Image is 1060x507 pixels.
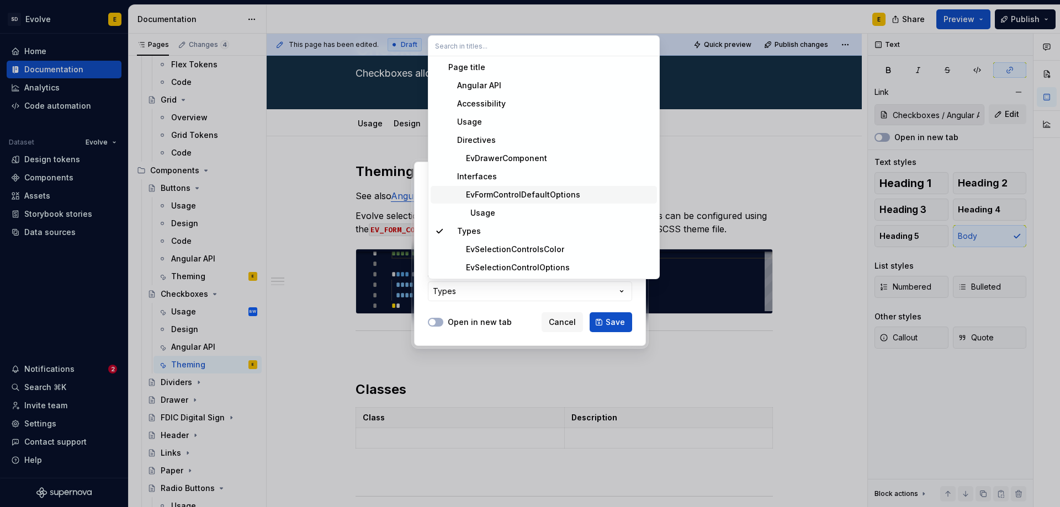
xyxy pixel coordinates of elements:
div: Angular API [448,80,501,91]
div: Accessibility [448,98,506,109]
div: Search in titles... [428,56,659,279]
div: EvFormControlDefaultOptions [448,189,580,200]
div: EvDrawerComponent [448,153,547,164]
div: Directives [448,135,496,146]
div: Page title [448,62,485,73]
div: Interfaces [448,171,497,182]
div: EvSelectionControlOptions [448,262,570,273]
div: Usage [448,207,495,218]
input: Search in titles... [428,36,659,56]
div: Usage [448,116,482,127]
div: Types [448,226,481,237]
div: EvSelectionControlsColor [448,244,564,255]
